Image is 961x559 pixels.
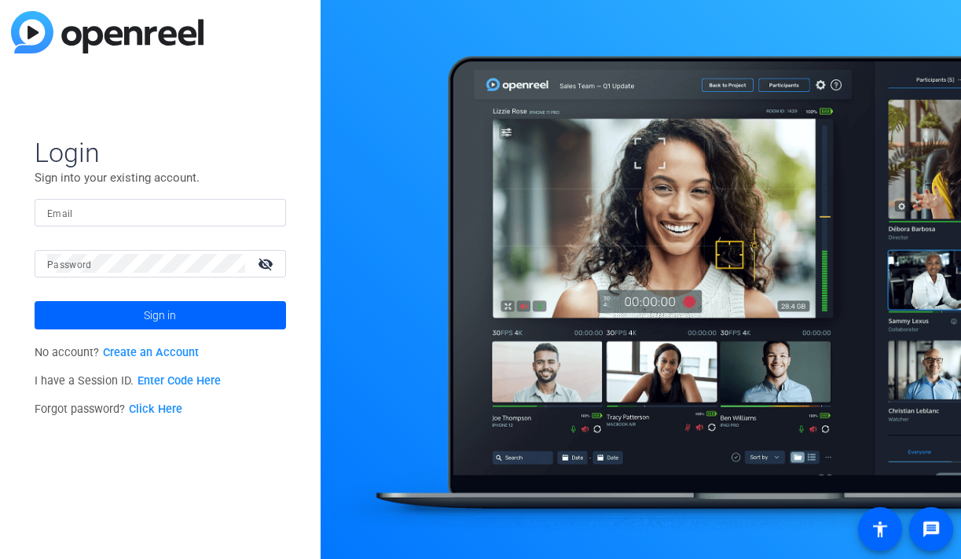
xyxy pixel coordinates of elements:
[47,208,73,219] mat-label: Email
[35,374,221,388] span: I have a Session ID.
[248,252,286,275] mat-icon: visibility_off
[35,301,286,329] button: Sign in
[922,520,941,539] mat-icon: message
[871,520,889,539] mat-icon: accessibility
[47,203,273,222] input: Enter Email Address
[35,346,199,359] span: No account?
[103,346,199,359] a: Create an Account
[35,136,286,169] span: Login
[11,11,204,53] img: blue-gradient.svg
[144,296,176,335] span: Sign in
[129,403,182,416] a: Click Here
[47,259,92,270] mat-label: Password
[138,374,221,388] a: Enter Code Here
[35,403,182,416] span: Forgot password?
[35,169,286,186] p: Sign into your existing account.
